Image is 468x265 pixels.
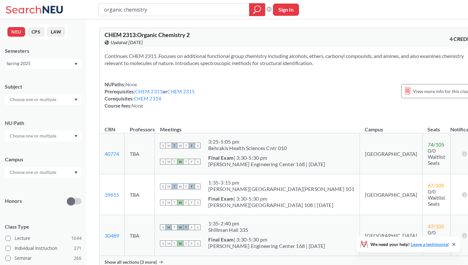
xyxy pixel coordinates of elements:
input: Choose one or multiple [6,132,61,140]
svg: magnifying glass [253,5,261,14]
span: We need your help! [370,242,449,247]
span: None [126,81,137,87]
span: T [183,200,189,205]
span: T [172,159,177,165]
b: Final Exam [208,155,234,161]
span: F [189,200,195,205]
th: Seats [422,119,450,133]
span: F [189,224,195,230]
span: W [177,143,183,148]
b: Final Exam [208,236,234,242]
span: S [195,241,201,246]
th: Meetings [155,119,360,133]
span: 0/0 Waitlist Seats [428,229,445,248]
svg: Dropdown arrow [74,135,78,137]
span: S [160,241,166,246]
a: 40774 [105,151,119,157]
span: Class Type [5,223,81,230]
div: [PERSON_NAME][GEOGRAPHIC_DATA] 108 | [DATE] [208,202,333,208]
span: W [177,224,183,230]
span: M [166,224,172,230]
svg: Dropdown arrow [74,63,78,65]
span: F [189,143,195,148]
span: T [172,143,177,148]
button: NEU [7,27,25,37]
input: Class, professor, course number, "phrase" [103,4,245,15]
label: Lecture [5,234,81,242]
span: S [160,143,166,148]
span: T [183,241,189,246]
div: magnifying glass [249,3,265,16]
span: 271 [74,245,81,252]
span: F [189,159,195,165]
input: Choose one or multiple [6,168,61,176]
div: | 3:30-5:30 pm [208,155,325,161]
button: LAW [47,27,65,37]
span: T [183,224,189,230]
div: Spring 2025Dropdown arrow [5,58,81,69]
a: 39615 [105,192,119,198]
div: Semesters [5,47,81,54]
span: W [177,159,183,165]
td: TBA [125,174,155,215]
div: Subject [5,83,81,90]
span: M [166,184,172,189]
a: Leave a testimonial [411,241,449,247]
span: Updated [DATE] [111,39,143,46]
span: CHEM 2313 : Organic Chemistry 2 [105,31,190,38]
svg: Dropdown arrow [74,171,78,174]
td: [GEOGRAPHIC_DATA] [360,133,422,174]
p: Honors [5,197,22,205]
span: F [189,184,195,189]
span: S [195,159,201,165]
div: Dropdown arrow [5,167,81,178]
div: NU Path [5,119,81,127]
td: TBA [125,215,155,256]
span: W [177,200,183,205]
span: S [160,200,166,205]
div: Dropdown arrow [5,130,81,141]
div: 1:35 - 3:15 pm [208,179,354,186]
div: CRN [105,126,115,133]
span: 47 / 105 [428,223,444,229]
span: F [189,241,195,246]
div: Spring 2025 [6,60,74,67]
div: Dropdown arrow [5,94,81,105]
div: [PERSON_NAME] Engineering Center 168 | [DATE] [208,243,325,249]
a: CHEM 2315 [167,89,195,94]
span: T [172,224,177,230]
button: Sign In [273,4,299,16]
svg: Dropdown arrow [74,99,78,101]
span: 67 / 105 [428,182,444,188]
span: T [172,200,177,205]
a: CHEM 2314 [134,96,161,101]
div: [PERSON_NAME][GEOGRAPHIC_DATA][PERSON_NAME] 101 [208,186,354,192]
span: Show all sections (3 more) [105,259,157,265]
div: 1:35 - 2:40 pm [208,220,248,227]
div: | 3:30-5:30 pm [208,195,333,202]
div: Shillman Hall 335 [208,227,248,233]
span: T [183,159,189,165]
span: 266 [74,255,81,262]
span: S [195,184,201,189]
div: Behrakis Health Sciences Cntr 010 [208,145,287,151]
input: Choose one or multiple [6,96,61,103]
a: CHEM 2311 [135,89,163,94]
th: Professors [125,119,155,133]
td: [GEOGRAPHIC_DATA] [360,215,422,256]
span: T [183,143,189,148]
span: T [183,184,189,189]
span: S [160,159,166,165]
span: W [177,184,183,189]
b: Final Exam [208,195,234,202]
td: TBA [125,133,155,174]
label: Individual Instruction [5,244,81,252]
a: 30489 [105,232,119,239]
span: M [166,200,172,205]
span: S [195,143,201,148]
span: T [172,241,177,246]
span: T [172,184,177,189]
span: 0/0 Waitlist Seats [428,188,445,207]
span: None [132,103,143,109]
span: 0/0 Waitlist Seats [428,147,445,166]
